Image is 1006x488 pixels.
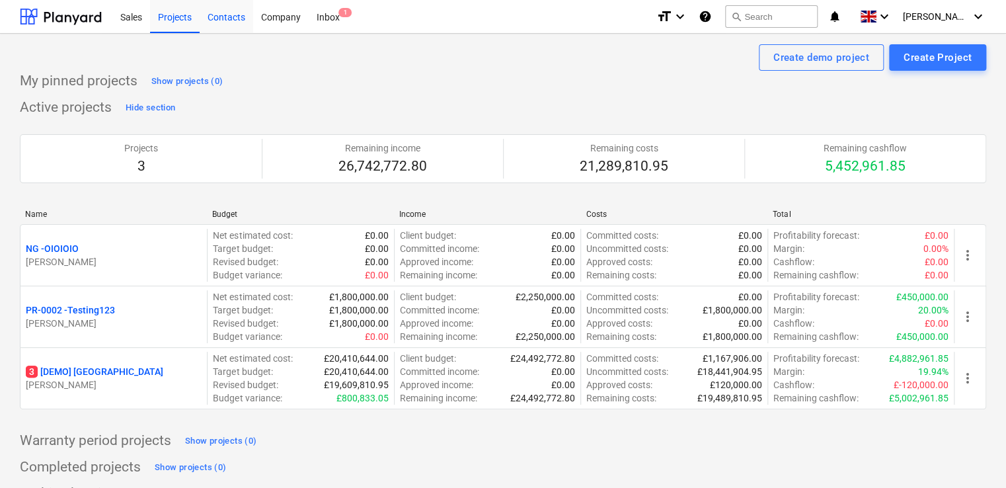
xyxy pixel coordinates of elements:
p: £1,800,000.00 [329,304,389,317]
p: Uncommitted costs : [586,304,668,317]
p: 26,742,772.80 [338,157,427,176]
p: £0.00 [925,268,948,282]
span: more_vert [960,309,976,325]
p: My pinned projects [20,72,137,91]
p: £1,800,000.00 [329,290,389,304]
p: £0.00 [925,229,948,242]
p: £20,410,644.00 [324,352,389,365]
p: £5,002,961.85 [889,391,948,405]
p: Committed costs : [586,290,658,304]
p: Committed income : [400,304,479,317]
div: Create Project [904,49,972,66]
span: more_vert [960,370,976,386]
p: [DEMO] [GEOGRAPHIC_DATA] [26,365,163,378]
p: £800,833.05 [336,391,389,405]
p: £1,800,000.00 [703,304,762,317]
p: Target budget : [213,365,272,378]
p: £0.00 [365,255,389,268]
p: £1,800,000.00 [329,317,389,330]
p: Remaining costs : [586,268,656,282]
p: £4,882,961.85 [889,352,948,365]
p: 5,452,961.85 [824,157,907,176]
p: Cashflow : [773,378,814,391]
p: Margin : [773,304,804,317]
p: £0.00 [551,317,575,330]
button: Show projects (0) [148,71,226,92]
p: £0.00 [365,330,389,343]
p: Uncommitted costs : [586,242,668,255]
p: [PERSON_NAME] [26,255,202,268]
p: £0.00 [925,317,948,330]
button: Search [725,5,818,28]
p: Committed income : [400,365,479,378]
p: Net estimated cost : [213,352,292,365]
div: Show projects (0) [185,434,256,449]
p: £0.00 [551,304,575,317]
span: 1 [338,8,352,17]
div: Hide section [126,101,175,116]
p: £0.00 [551,255,575,268]
p: £0.00 [551,229,575,242]
p: £0.00 [925,255,948,268]
div: Income [399,210,576,219]
p: Committed costs : [586,352,658,365]
p: Remaining income [338,142,427,155]
p: £19,489,810.95 [697,391,762,405]
i: Knowledge base [699,9,712,24]
p: Budget variance : [213,268,282,282]
button: Show projects (0) [151,457,229,478]
p: £24,492,772.80 [510,391,575,405]
p: Margin : [773,242,804,255]
p: Remaining income : [400,391,477,405]
p: Approved income : [400,255,473,268]
p: £1,800,000.00 [703,330,762,343]
button: Create demo project [759,44,884,71]
p: Remaining cashflow : [773,391,859,405]
p: Net estimated cost : [213,290,292,304]
p: Remaining costs : [586,391,656,405]
p: Profitability forecast : [773,290,859,304]
p: £0.00 [551,242,575,255]
p: 19.94% [918,365,948,378]
p: Remaining costs [580,142,668,155]
p: £0.00 [365,268,389,282]
p: Remaining cashflow : [773,330,859,343]
p: NG - OIOIOIO [26,242,79,255]
div: PR-0002 -Testing123[PERSON_NAME] [26,304,202,330]
p: Cashflow : [773,255,814,268]
p: £0.00 [551,365,575,378]
div: Create demo project [773,49,869,66]
p: Budget variance : [213,330,282,343]
p: £0.00 [738,255,762,268]
button: Create Project [889,44,986,71]
p: [PERSON_NAME] [26,317,202,330]
p: £2,250,000.00 [516,330,575,343]
p: £0.00 [738,242,762,255]
p: Remaining cashflow [824,142,907,155]
p: £0.00 [738,290,762,304]
span: search [731,11,742,22]
span: [PERSON_NAME] [903,11,969,22]
p: £0.00 [551,378,575,391]
p: Net estimated cost : [213,229,292,242]
p: Revised budget : [213,317,278,330]
p: £0.00 [365,229,389,242]
span: more_vert [960,247,976,263]
p: Active projects [20,99,112,117]
div: Budget [212,210,389,219]
p: £120,000.00 [710,378,762,391]
p: PR-0002 - Testing123 [26,304,115,317]
p: Uncommitted costs : [586,365,668,378]
p: £-120,000.00 [894,378,948,391]
p: Target budget : [213,304,272,317]
div: Show projects (0) [155,460,226,475]
p: Remaining costs : [586,330,656,343]
p: £18,441,904.95 [697,365,762,378]
p: Cashflow : [773,317,814,330]
p: £0.00 [738,317,762,330]
p: Budget variance : [213,391,282,405]
p: Warranty period projects [20,432,171,450]
p: Profitability forecast : [773,352,859,365]
div: Total [773,210,949,219]
i: keyboard_arrow_down [672,9,688,24]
